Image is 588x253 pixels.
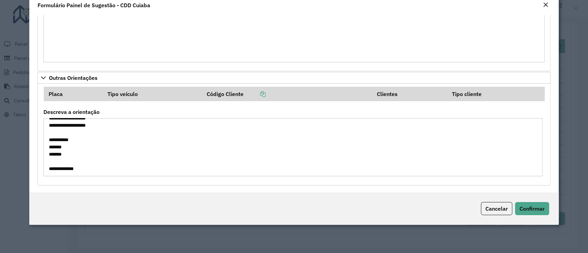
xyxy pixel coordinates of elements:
[485,205,508,212] span: Cancelar
[44,87,103,101] th: Placa
[49,75,97,81] span: Outras Orientações
[372,87,447,101] th: Clientes
[541,1,550,10] button: Close
[38,84,550,186] div: Outras Orientações
[543,2,548,8] em: Fechar
[103,87,202,101] th: Tipo veículo
[515,202,549,215] button: Confirmar
[202,87,372,101] th: Código Cliente
[481,202,512,215] button: Cancelar
[38,1,150,9] h4: Formulário Painel de Sugestão - CDD Cuiaba
[38,72,550,84] a: Outras Orientações
[43,108,100,116] label: Descreva a orientação
[519,205,545,212] span: Confirmar
[447,87,545,101] th: Tipo cliente
[244,91,266,97] a: Copiar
